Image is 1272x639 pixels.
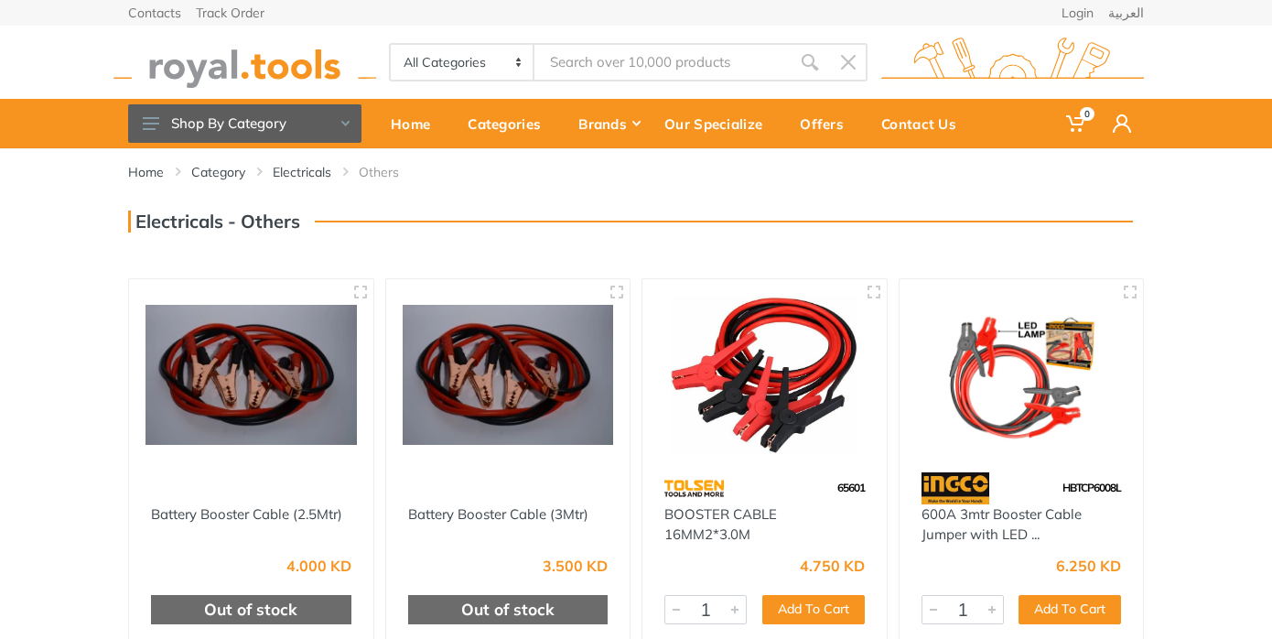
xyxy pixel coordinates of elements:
[1108,6,1144,19] a: العربية
[543,558,608,573] div: 3.500 KD
[408,595,609,624] div: Out of stock
[659,296,870,454] img: Royal Tools - BOOSTER CABLE 16MM2*3.0M
[113,38,376,88] img: royal.tools Logo
[128,211,300,233] h3: Electricals - Others
[922,505,1082,544] a: 600A 3mtr Booster Cable Jumper with LED ...
[391,45,534,80] select: Category
[378,99,455,148] a: Home
[566,104,652,143] div: Brands
[455,104,566,143] div: Categories
[664,472,724,504] img: 64.webp
[403,296,614,454] img: Royal Tools - Battery Booster Cable (3Mtr)
[196,6,264,19] a: Track Order
[868,104,981,143] div: Contact Us
[800,558,865,573] div: 4.750 KD
[146,296,357,454] img: Royal Tools - Battery Booster Cable (2.5Mtr)
[128,163,164,181] a: Home
[664,505,777,544] a: BOOSTER CABLE 16MM2*3.0M
[378,104,455,143] div: Home
[151,472,189,504] img: 1.webp
[359,163,426,181] li: Others
[534,43,791,81] input: Site search
[652,104,787,143] div: Our Specialize
[455,99,566,148] a: Categories
[1080,107,1094,121] span: 0
[273,163,331,181] a: Electricals
[837,481,865,494] span: 65601
[191,163,245,181] a: Category
[408,472,447,504] img: 1.webp
[286,558,351,573] div: 4.000 KD
[1056,558,1121,573] div: 6.250 KD
[762,595,865,624] button: Add To Cart
[128,163,1144,181] nav: breadcrumb
[128,104,361,143] button: Shop By Category
[1062,6,1094,19] a: Login
[151,505,342,523] a: Battery Booster Cable (2.5Mtr)
[1019,595,1121,624] button: Add To Cart
[1053,99,1100,148] a: 0
[787,104,868,143] div: Offers
[881,38,1144,88] img: royal.tools Logo
[787,99,868,148] a: Offers
[408,505,588,523] a: Battery Booster Cable (3Mtr)
[922,472,990,504] img: 91.webp
[652,99,787,148] a: Our Specialize
[128,6,181,19] a: Contacts
[868,99,981,148] a: Contact Us
[1062,481,1121,494] span: HBTCP6008L
[151,595,351,624] div: Out of stock
[916,296,1127,454] img: Royal Tools - 600A 3mtr Booster Cable Jumper with LED Lamp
